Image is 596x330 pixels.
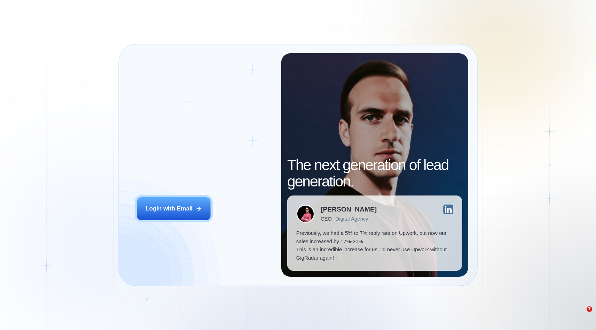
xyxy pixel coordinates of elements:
[321,206,377,213] div: [PERSON_NAME]
[572,306,589,323] iframe: Intercom live chat
[146,205,193,213] div: Login with Email
[335,216,368,222] div: Digital Agency
[137,197,211,220] button: Login with Email
[587,306,592,312] span: 7
[287,157,462,190] h2: The next generation of lead generation.
[321,216,331,222] div: CEO
[296,229,453,262] p: Previously, we had a 5% to 7% reply rate on Upwork, but now our sales increased by 17%-20%. This ...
